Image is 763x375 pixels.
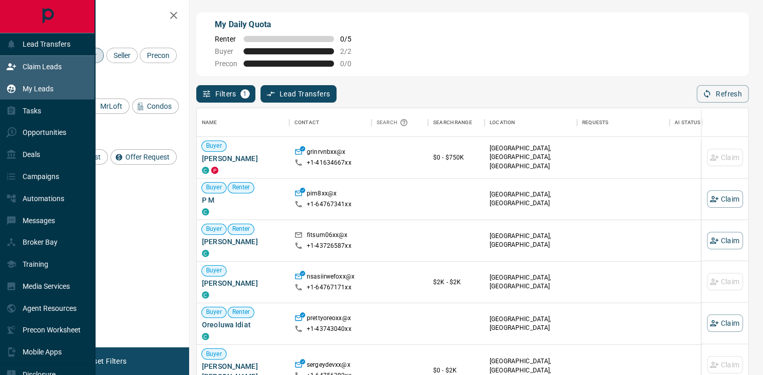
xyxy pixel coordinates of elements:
[33,10,179,23] h2: Filters
[202,195,284,205] span: P M
[577,108,669,137] div: Requests
[307,283,351,292] p: +1- 64767171xx
[675,108,700,137] div: AI Status
[260,85,337,103] button: Lead Transfers
[307,189,337,200] p: pim8xx@x
[307,231,348,242] p: fitsum06xx@x
[202,167,209,174] div: condos.ca
[307,314,351,325] p: prettyoreoxx@x
[215,60,237,68] span: Precon
[202,250,209,257] div: condos.ca
[132,98,179,114] div: Condos
[582,108,608,137] div: Requests
[490,144,572,170] p: [GEOGRAPHIC_DATA], [GEOGRAPHIC_DATA], [GEOGRAPHIC_DATA]
[433,153,479,162] p: $0 - $750K
[428,108,485,137] div: Search Range
[122,153,173,161] span: Offer Request
[202,320,284,330] span: Oreoluwa Idiat
[202,333,209,340] div: condos.ca
[307,200,351,209] p: +1- 64767341xx
[215,35,237,43] span: Renter
[202,236,284,247] span: [PERSON_NAME]
[85,98,129,114] div: MrLoft
[490,315,572,332] p: [GEOGRAPHIC_DATA], [GEOGRAPHIC_DATA]
[340,47,363,55] span: 2 / 2
[340,35,363,43] span: 0 / 5
[307,272,355,283] p: nsasiirwefoxx@x
[140,48,177,63] div: Precon
[202,142,226,150] span: Buyer
[490,190,572,208] p: [GEOGRAPHIC_DATA], [GEOGRAPHIC_DATA]
[228,183,254,192] span: Renter
[490,273,572,291] p: [GEOGRAPHIC_DATA], [GEOGRAPHIC_DATA]
[377,108,411,137] div: Search
[307,148,346,159] p: grinrvnbxx@x
[202,153,284,164] span: [PERSON_NAME]
[294,108,319,137] div: Contact
[433,108,472,137] div: Search Range
[340,60,363,68] span: 0 / 0
[196,85,255,103] button: Filters1
[433,366,479,375] p: $0 - $2K
[307,325,351,333] p: +1- 43743040xx
[490,232,572,249] p: [GEOGRAPHIC_DATA], [GEOGRAPHIC_DATA]
[202,278,284,288] span: [PERSON_NAME]
[215,47,237,55] span: Buyer
[215,18,363,31] p: My Daily Quota
[307,242,351,250] p: +1- 43726587xx
[228,308,254,317] span: Renter
[202,350,226,359] span: Buyer
[490,108,515,137] div: Location
[307,361,350,371] p: sergeydevxx@x
[241,90,249,97] span: 1
[110,51,134,60] span: Seller
[202,208,209,215] div: condos.ca
[110,149,177,165] div: Offer Request
[707,190,743,208] button: Claim
[202,108,217,137] div: Name
[97,102,126,110] span: MrLoft
[202,183,226,192] span: Buyer
[707,232,743,249] button: Claim
[143,102,175,110] span: Condos
[197,108,289,137] div: Name
[289,108,371,137] div: Contact
[78,352,133,370] button: Reset Filters
[202,266,226,275] span: Buyer
[143,51,173,60] span: Precon
[485,108,577,137] div: Location
[202,308,226,317] span: Buyer
[228,225,254,233] span: Renter
[106,48,138,63] div: Seller
[202,291,209,299] div: condos.ca
[707,314,743,332] button: Claim
[433,278,479,287] p: $2K - $2K
[307,159,351,167] p: +1- 41634667xx
[211,167,218,174] div: property.ca
[697,85,749,103] button: Refresh
[202,225,226,233] span: Buyer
